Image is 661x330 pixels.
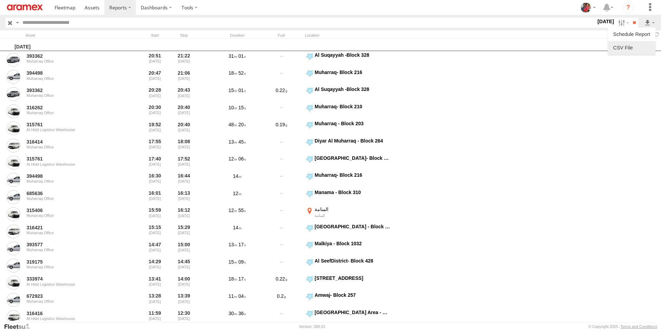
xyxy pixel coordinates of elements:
[315,189,390,195] div: Manama - Block 310
[27,111,121,115] div: Muharraq Office
[305,69,391,85] label: Click to View Event Location
[171,86,197,102] div: 20:43 [DATE]
[27,53,121,59] a: 393362
[27,213,121,218] div: Muharraq Office
[239,88,246,93] span: 01
[621,324,657,329] a: Terms and Conditions
[229,139,237,145] span: 13
[305,103,391,119] label: Click to View Event Location
[142,120,168,136] div: Entered prior to selected date range
[229,208,237,213] span: 12
[27,248,121,252] div: Muharraq Office
[171,189,197,205] div: 16:13 [DATE]
[239,259,246,265] span: 09
[315,258,390,264] div: Al SeefDistrict- Block 428
[171,138,197,154] div: 18:08 [DATE]
[27,293,121,299] a: 672923
[229,276,237,282] span: 18
[7,4,43,10] img: aramex-logo.svg
[623,2,634,13] i: ?
[27,87,121,93] a: 393362
[305,155,391,171] label: Click to View Event Location
[315,172,390,178] div: Muharraq- Block 216
[27,139,121,145] a: 316414
[233,225,242,230] span: 14
[27,207,121,213] a: 315406
[142,258,168,274] div: Entered prior to selected date range
[239,311,246,316] span: 36
[305,292,391,308] label: Click to View Event Location
[27,173,121,179] a: 394498
[315,52,390,58] div: Al Suqayyah -Block 328
[27,310,121,317] a: 316416
[142,138,168,154] div: Entered prior to selected date range
[229,122,237,127] span: 48
[315,206,390,212] div: المنامة
[27,190,121,196] a: 685636
[142,155,168,171] div: Entered prior to selected date range
[305,309,391,325] label: Click to View Event Location
[171,206,197,222] div: 16:12 [DATE]
[27,59,121,63] div: Muharraq Office
[615,18,630,28] label: Search Filter Options
[27,282,121,286] div: Al Hidd Logistics Warehouse
[27,299,121,303] div: Muharraq Office
[229,53,237,59] span: 31
[27,276,121,282] a: 333974
[229,88,237,93] span: 15
[142,206,168,222] div: Entered prior to selected date range
[171,69,197,85] div: 21:06 [DATE]
[27,241,121,248] a: 393577
[229,242,237,247] span: 13
[27,196,121,201] div: Muharraq Office
[171,240,197,256] div: 15:00 [DATE]
[596,18,615,25] label: [DATE]
[27,265,121,269] div: Muharraq Office
[4,323,36,330] a: Visit our Website
[315,223,390,230] div: [GEOGRAPHIC_DATA] - Block 346
[261,292,302,308] div: 0.2
[305,120,391,136] label: Click to View Event Location
[588,324,657,329] div: © Copyright 2025 -
[578,2,598,13] div: Moncy Varghese
[27,76,121,81] div: Muharraq Office
[27,179,121,183] div: Muharraq Office
[171,103,197,119] div: 20:40 [DATE]
[239,70,246,76] span: 52
[305,206,391,222] label: Click to View Event Location
[27,317,121,321] div: Al Hidd Logistics Warehouse
[229,259,237,265] span: 15
[27,231,121,235] div: Muharraq Office
[261,120,302,136] div: 0.19
[142,69,168,85] div: Entered prior to selected date range
[315,213,390,218] div: المنامة
[142,103,168,119] div: Entered prior to selected date range
[239,53,246,59] span: 01
[239,276,246,282] span: 17
[315,275,390,281] div: [STREET_ADDRESS]
[171,309,197,325] div: 12:30 [DATE]
[305,86,391,102] label: Click to View Event Location
[239,122,246,127] span: 20
[305,258,391,274] label: Click to View Event Location
[27,104,121,111] a: 316262
[27,128,121,132] div: Al Hidd Logistics Warehouse
[305,240,391,256] label: Click to View Event Location
[229,156,237,162] span: 12
[171,155,197,171] div: 17:52 [DATE]
[142,223,168,239] div: Entered prior to selected date range
[315,69,390,75] div: Muharraq- Block 216
[239,105,246,110] span: 15
[315,155,390,161] div: [GEOGRAPHIC_DATA]- Block 346
[305,52,391,68] label: Click to View Event Location
[261,275,302,291] div: 0.22
[239,293,246,299] span: 04
[15,18,20,28] label: Search Query
[142,309,168,325] div: Entered prior to selected date range
[305,189,391,205] label: Click to View Event Location
[239,242,246,247] span: 17
[27,121,121,128] a: 315761
[305,138,391,154] label: Click to View Event Location
[315,86,390,92] div: Al Suqayyah -Block 328
[305,223,391,239] label: Click to View Event Location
